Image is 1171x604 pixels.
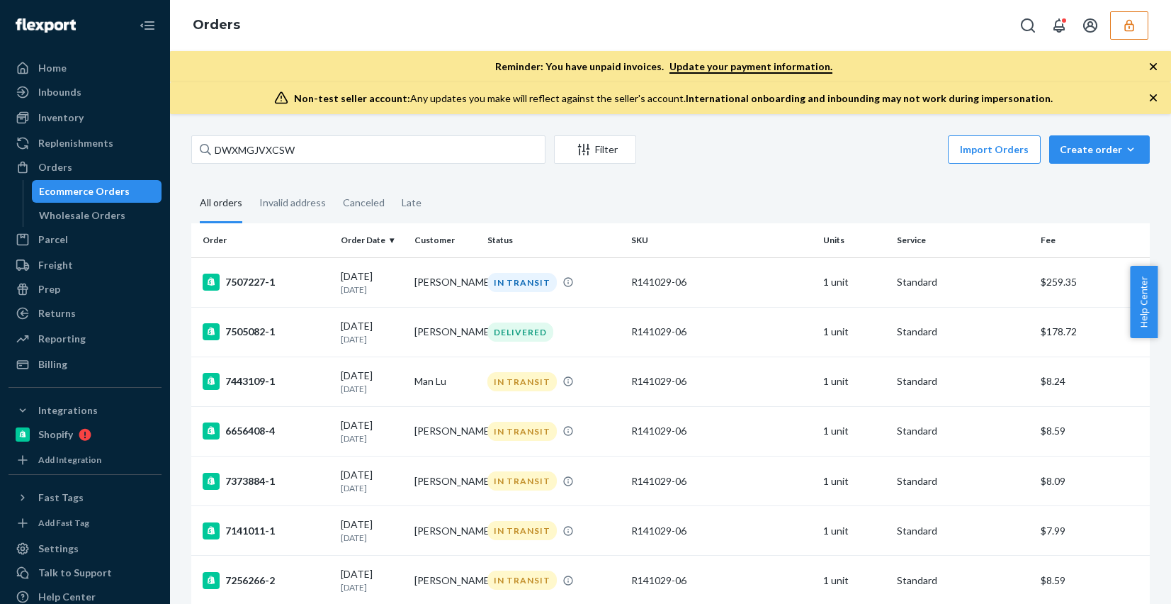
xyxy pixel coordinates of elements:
[38,403,98,418] div: Integrations
[631,325,812,339] div: R141029-06
[686,92,1053,104] span: International onboarding and inbounding may not work during impersonation.
[631,574,812,588] div: R141029-06
[38,111,84,125] div: Inventory
[897,474,1029,488] p: Standard
[487,471,557,491] div: IN TRANSIT
[487,323,553,342] div: DELIVERED
[203,522,329,539] div: 7141011-1
[409,257,482,307] td: [PERSON_NAME]
[1130,266,1158,338] button: Help Center
[409,506,482,556] td: [PERSON_NAME]
[897,424,1029,438] p: Standard
[495,60,832,74] p: Reminder: You have unpaid invoices.
[259,184,326,221] div: Invalid address
[9,537,162,560] a: Settings
[341,567,403,593] div: [DATE]
[409,307,482,357] td: [PERSON_NAME]
[9,156,162,179] a: Orders
[203,423,329,440] div: 6656408-4
[38,306,76,320] div: Returns
[631,275,812,289] div: R141029-06
[818,307,891,357] td: 1 unit
[203,572,329,589] div: 7256266-2
[191,223,335,257] th: Order
[626,223,818,257] th: SKU
[9,132,162,155] a: Replenishments
[1035,406,1150,456] td: $8.59
[38,427,73,442] div: Shopify
[341,468,403,494] div: [DATE]
[38,160,72,174] div: Orders
[341,532,403,544] p: [DATE]
[9,399,162,422] button: Integrations
[631,374,812,388] div: R141029-06
[631,474,812,488] div: R141029-06
[341,418,403,444] div: [DATE]
[554,135,636,164] button: Filter
[193,17,240,33] a: Orders
[9,106,162,129] a: Inventory
[335,223,409,257] th: Order Date
[32,204,162,227] a: Wholesale Orders
[9,278,162,301] a: Prep
[1035,357,1150,406] td: $8.24
[38,233,68,247] div: Parcel
[32,180,162,203] a: Ecommerce Orders
[341,284,403,296] p: [DATE]
[294,92,410,104] span: Non-test seller account:
[9,452,162,469] a: Add Integration
[948,135,1041,164] button: Import Orders
[203,274,329,291] div: 7507227-1
[1060,142,1139,157] div: Create order
[38,332,86,346] div: Reporting
[9,81,162,104] a: Inbounds
[487,571,557,590] div: IN TRANSIT
[9,353,162,376] a: Billing
[487,422,557,441] div: IN TRANSIT
[341,269,403,296] div: [DATE]
[897,374,1029,388] p: Standard
[1035,257,1150,307] td: $259.35
[341,581,403,593] p: [DATE]
[414,234,477,246] div: Customer
[897,524,1029,538] p: Standard
[203,373,329,390] div: 7443109-1
[631,424,812,438] div: R141029-06
[1035,506,1150,556] td: $7.99
[1045,11,1073,40] button: Open notifications
[818,257,891,307] td: 1 unit
[294,91,1053,106] div: Any updates you make will reflect against the seller's account.
[897,275,1029,289] p: Standard
[409,357,482,406] td: Man Lu
[181,5,251,46] ol: breadcrumbs
[818,223,891,257] th: Units
[897,574,1029,588] p: Standard
[1035,223,1150,257] th: Fee
[9,328,162,350] a: Reporting
[818,406,891,456] td: 1 unit
[341,333,403,345] p: [DATE]
[38,454,101,466] div: Add Integration
[9,57,162,79] a: Home
[341,518,403,544] div: [DATE]
[38,258,73,272] div: Freight
[9,302,162,325] a: Returns
[203,323,329,340] div: 7505082-1
[631,524,812,538] div: R141029-06
[669,60,832,74] a: Update your payment information.
[555,142,635,157] div: Filter
[9,423,162,446] a: Shopify
[409,406,482,456] td: [PERSON_NAME]
[200,184,242,223] div: All orders
[487,372,557,391] div: IN TRANSIT
[9,486,162,509] button: Fast Tags
[38,491,84,505] div: Fast Tags
[9,561,162,584] button: Talk to Support
[1081,561,1157,597] iframe: Opens a widget where you can chat to one of our agents
[16,18,76,33] img: Flexport logo
[818,506,891,556] td: 1 unit
[1035,457,1150,506] td: $8.09
[38,282,60,296] div: Prep
[38,136,113,150] div: Replenishments
[9,254,162,276] a: Freight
